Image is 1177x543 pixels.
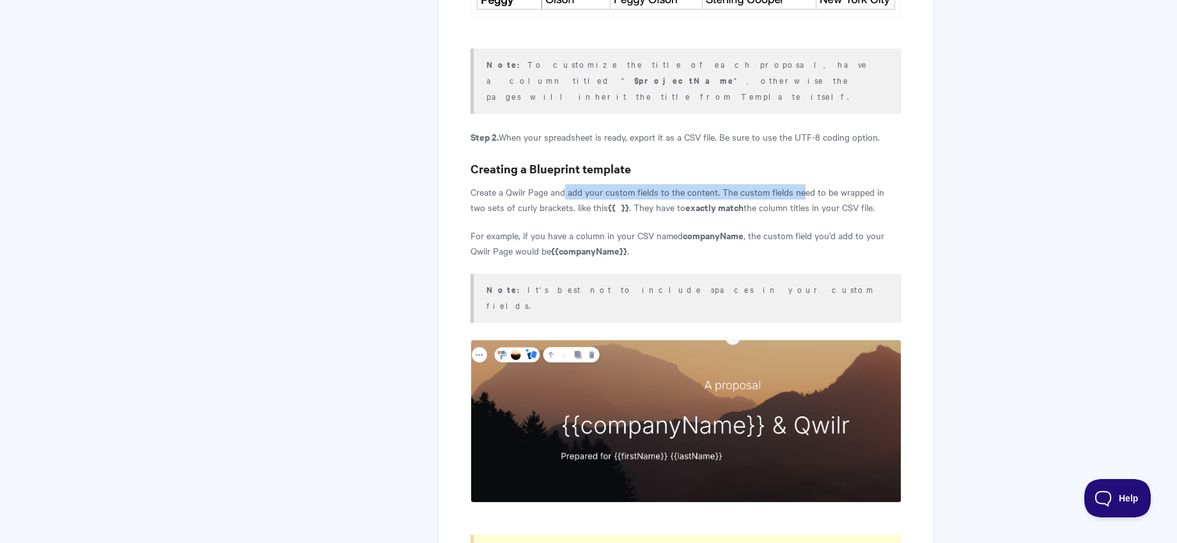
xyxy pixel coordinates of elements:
p: For example, if you have a column in your CSV named , the custom field you’d add to your Qwilr Pa... [471,228,901,258]
strong: Note: [487,283,527,295]
p: When your spreadsheet is ready, export it as a CSV file. Be sure to use the UTF-8 coding option. [471,129,901,145]
iframe: Toggle Customer Support [1084,479,1151,517]
p: To customize the title of each proposal, have a column titled " ", otherwise the pages will inher... [487,56,885,104]
h3: Creating a Blueprint template [471,160,901,178]
img: file-hc3oEvxKVt.png [471,340,901,503]
b: $projectName [634,74,734,86]
b: Note: [487,58,527,70]
p: Create a Qwilr Page and add your custom fields to the content. The custom fields need to be wrapp... [471,184,901,215]
strong: Step 2. [471,130,499,143]
strong: {{ }} [608,200,629,214]
strong: {{companyName}} [551,244,627,257]
strong: companyName [683,228,744,242]
strong: exactly match [685,200,744,214]
p: It's best not to include spaces in your custom fields. [487,281,885,313]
